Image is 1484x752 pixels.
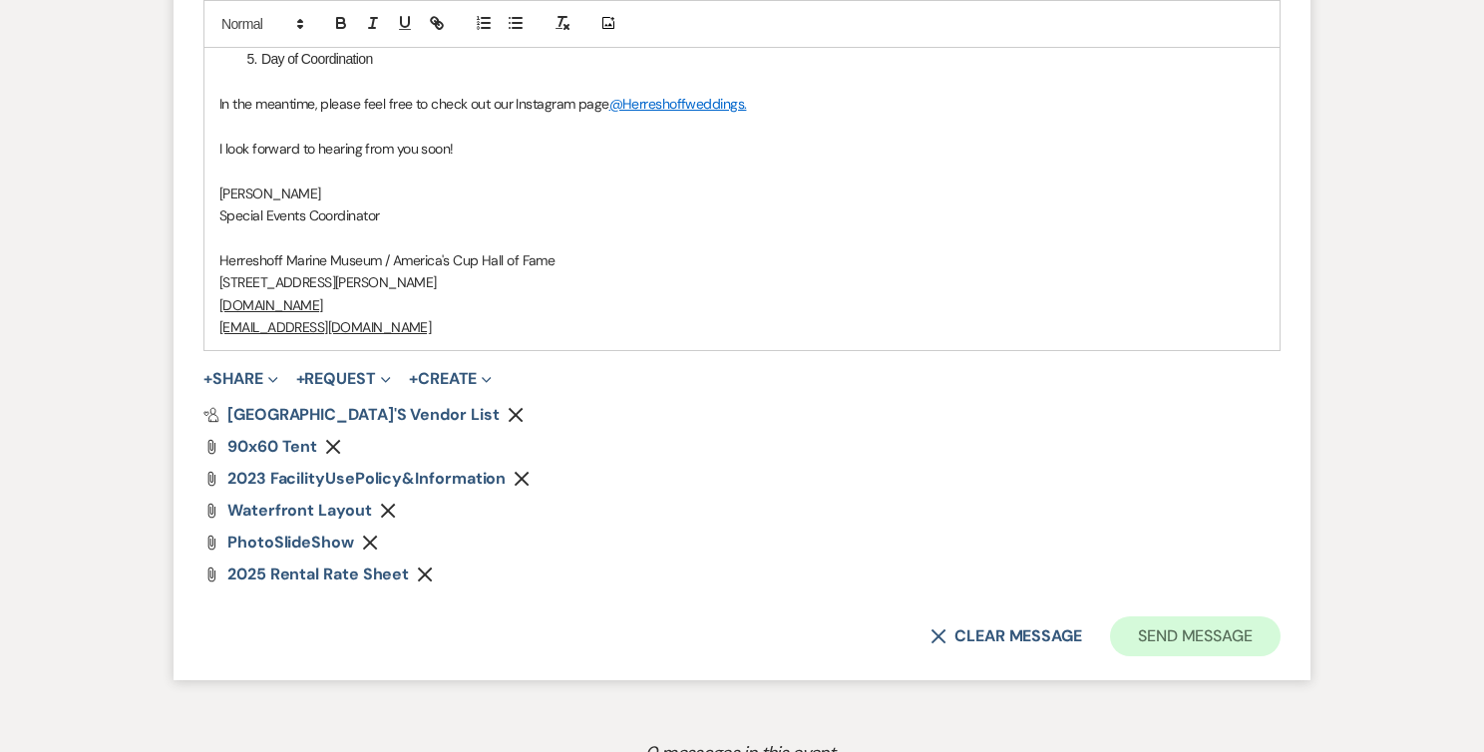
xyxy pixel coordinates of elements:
[240,48,1265,70] li: Day of Coordination
[227,468,506,489] span: 2023 FacilityUsePolicy&Information
[219,206,379,224] span: Special Events Coordinator
[227,564,409,584] span: 2025 Rental Rate Sheet
[203,407,500,423] a: [GEOGRAPHIC_DATA]'s Vendor List
[409,371,418,387] span: +
[609,95,747,113] a: @Herreshoffweddings.
[227,535,354,551] a: PhotoSlideShow
[219,93,1265,115] p: In the meantime, please feel free to check out our Instagram page
[219,273,437,291] span: [STREET_ADDRESS][PERSON_NAME]
[227,532,354,553] span: PhotoSlideShow
[296,371,305,387] span: +
[203,371,278,387] button: Share
[219,318,431,336] a: [EMAIL_ADDRESS][DOMAIN_NAME]
[227,404,500,425] span: [GEOGRAPHIC_DATA]'s Vendor List
[219,138,1265,160] p: I look forward to hearing from you soon!
[203,371,212,387] span: +
[227,436,317,457] span: 90x60 tent
[219,185,321,202] span: [PERSON_NAME]
[227,471,506,487] a: 2023 FacilityUsePolicy&Information
[1110,616,1281,656] button: Send Message
[227,500,372,521] span: Waterfront Layout
[296,371,391,387] button: Request
[227,566,409,582] a: 2025 Rental Rate Sheet
[409,371,492,387] button: Create
[219,296,323,314] a: [DOMAIN_NAME]
[227,439,317,455] a: 90x60 tent
[219,251,555,269] span: Herreshoff Marine Museum / America's Cup Hall of Fame
[227,503,372,519] a: Waterfront Layout
[930,628,1082,644] button: Clear message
